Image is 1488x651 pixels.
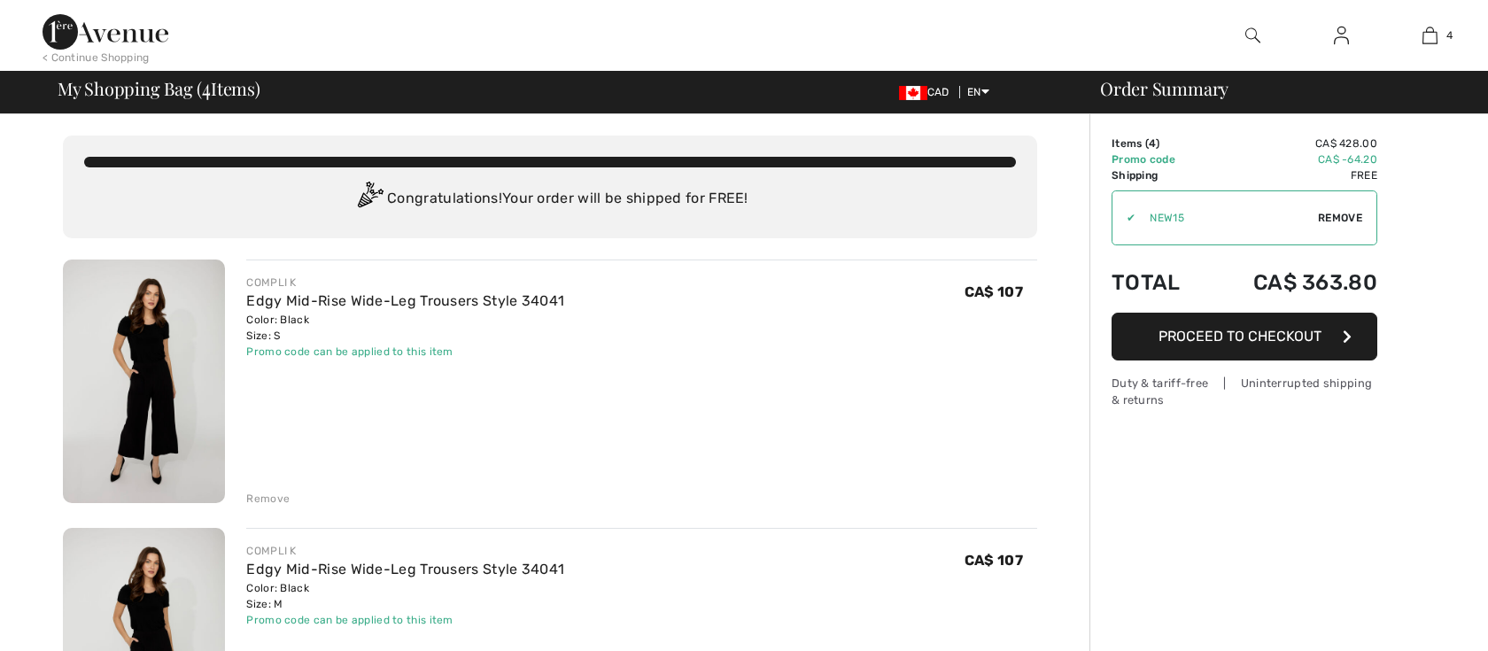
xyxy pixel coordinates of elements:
a: Edgy Mid-Rise Wide-Leg Trousers Style 34041 [246,292,564,309]
td: CA$ -64.20 [1206,151,1377,167]
span: CAD [899,86,957,98]
span: CA$ 107 [965,552,1023,569]
td: CA$ 428.00 [1206,136,1377,151]
input: Promo code [1135,191,1318,244]
div: Promo code can be applied to this item [246,612,564,628]
td: Items ( ) [1112,136,1206,151]
div: COMPLI K [246,543,564,559]
img: My Info [1334,25,1349,46]
td: Shipping [1112,167,1206,183]
span: CA$ 107 [965,283,1023,300]
td: CA$ 363.80 [1206,252,1377,313]
td: Promo code [1112,151,1206,167]
div: ✔ [1112,210,1135,226]
div: COMPLI K [246,275,564,291]
img: My Bag [1422,25,1438,46]
div: Order Summary [1079,80,1477,97]
span: Remove [1318,210,1362,226]
a: Sign In [1320,25,1363,47]
div: Color: Black Size: M [246,580,564,612]
button: Proceed to Checkout [1112,313,1377,360]
img: 1ère Avenue [43,14,168,50]
td: Total [1112,252,1206,313]
a: 4 [1386,25,1473,46]
img: Congratulation2.svg [352,182,387,217]
div: Color: Black Size: S [246,312,564,344]
span: 4 [202,75,211,98]
span: 4 [1149,137,1156,150]
div: Duty & tariff-free | Uninterrupted shipping & returns [1112,375,1377,408]
img: search the website [1245,25,1260,46]
span: Proceed to Checkout [1159,328,1321,345]
div: Promo code can be applied to this item [246,344,564,360]
div: Congratulations! Your order will be shipped for FREE! [84,182,1016,217]
a: Edgy Mid-Rise Wide-Leg Trousers Style 34041 [246,561,564,577]
img: Edgy Mid-Rise Wide-Leg Trousers Style 34041 [63,260,225,503]
td: Free [1206,167,1377,183]
div: < Continue Shopping [43,50,150,66]
span: 4 [1446,27,1453,43]
div: Remove [246,491,290,507]
img: Canadian Dollar [899,86,927,100]
span: EN [967,86,989,98]
span: My Shopping Bag ( Items) [58,80,260,97]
